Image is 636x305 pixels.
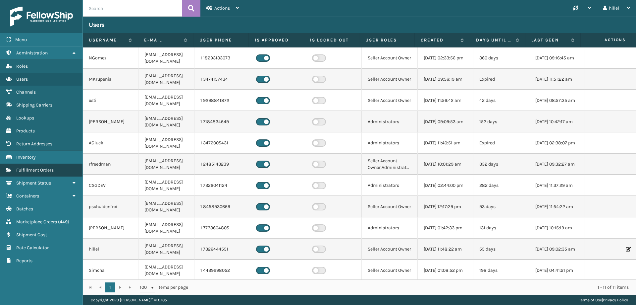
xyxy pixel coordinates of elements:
[89,37,125,43] label: Username
[91,295,167,305] p: Copyright 2023 [PERSON_NAME]™ v 1.0.185
[362,132,417,154] td: Administrators
[16,115,34,121] span: Lookups
[197,284,629,291] div: 1 - 11 of 11 items
[365,37,408,43] label: User Roles
[418,154,473,175] td: [DATE] 10:01:29 am
[529,154,585,175] td: [DATE] 09:32:27 am
[473,69,529,90] td: Expired
[138,239,194,260] td: [EMAIL_ADDRESS][DOMAIN_NAME]
[138,175,194,196] td: [EMAIL_ADDRESS][DOMAIN_NAME]
[362,217,417,239] td: Administrators
[16,141,52,147] span: Return Addresses
[138,132,194,154] td: [EMAIL_ADDRESS][DOMAIN_NAME]
[16,180,51,186] span: Shipment Status
[138,90,194,111] td: [EMAIL_ADDRESS][DOMAIN_NAME]
[529,175,585,196] td: [DATE] 11:37:29 am
[16,102,52,108] span: Shipping Carriers
[529,69,585,90] td: [DATE] 11:51:22 am
[529,47,585,69] td: [DATE] 09:16:45 am
[194,154,250,175] td: 1 2485143239
[16,193,39,199] span: Containers
[418,111,473,132] td: [DATE] 09:09:53 am
[529,196,585,217] td: [DATE] 11:54:22 am
[255,37,298,43] label: Is Approved
[310,37,353,43] label: Is Locked Out
[138,47,194,69] td: [EMAIL_ADDRESS][DOMAIN_NAME]
[473,47,529,69] td: 360 days
[418,239,473,260] td: [DATE] 11:48:22 am
[473,217,529,239] td: 131 days
[83,132,138,154] td: AGluck
[199,37,242,43] label: User phone
[83,69,138,90] td: MKrupenia
[421,37,457,43] label: Created
[138,260,194,281] td: [EMAIL_ADDRESS][DOMAIN_NAME]
[529,239,585,260] td: [DATE] 09:02:35 am
[16,245,49,251] span: Rate Calculator
[144,37,181,43] label: E-mail
[140,284,150,291] span: 100
[194,175,250,196] td: 1 7326041124
[138,111,194,132] td: [EMAIL_ADDRESS][DOMAIN_NAME]
[83,217,138,239] td: [PERSON_NAME]
[83,90,138,111] td: esti
[362,260,417,281] td: Seller Account Owner
[473,132,529,154] td: Expired
[194,111,250,132] td: 1 7184834649
[16,76,28,82] span: Users
[16,63,28,69] span: Roles
[476,37,512,43] label: Days until password expires
[529,111,585,132] td: [DATE] 10:42:17 am
[194,217,250,239] td: 1 7733604805
[138,196,194,217] td: [EMAIL_ADDRESS][DOMAIN_NAME]
[138,217,194,239] td: [EMAIL_ADDRESS][DOMAIN_NAME]
[473,239,529,260] td: 55 days
[83,239,138,260] td: hillel
[138,154,194,175] td: [EMAIL_ADDRESS][DOMAIN_NAME]
[16,167,54,173] span: Fulfillment Orders
[194,132,250,154] td: 1 3472005431
[16,154,36,160] span: Inventory
[362,47,417,69] td: Seller Account Owner
[15,37,27,42] span: Menu
[83,47,138,69] td: NGomez
[83,260,138,281] td: Simcha
[194,69,250,90] td: 1 3474157434
[140,282,188,292] span: items per page
[362,154,417,175] td: Seller Account Owner,Administrators
[418,69,473,90] td: [DATE] 09:56:19 am
[418,196,473,217] td: [DATE] 12:17:29 pm
[362,69,417,90] td: Seller Account Owner
[473,154,529,175] td: 332 days
[579,298,602,302] a: Terms of Use
[16,128,35,134] span: Products
[16,219,57,225] span: Marketplace Orders
[583,35,630,45] span: Actions
[362,111,417,132] td: Administrators
[83,196,138,217] td: pschuldenfrei
[138,69,194,90] td: [EMAIL_ADDRESS][DOMAIN_NAME]
[603,298,628,302] a: Privacy Policy
[58,219,69,225] span: ( 449 )
[194,90,250,111] td: 1 9298841872
[473,111,529,132] td: 152 days
[16,206,33,212] span: Batches
[83,111,138,132] td: [PERSON_NAME]
[473,90,529,111] td: 42 days
[194,196,250,217] td: 1 8458930669
[418,260,473,281] td: [DATE] 01:08:52 pm
[214,5,230,11] span: Actions
[362,196,417,217] td: Seller Account Owner
[16,89,36,95] span: Channels
[418,175,473,196] td: [DATE] 02:44:00 pm
[473,260,529,281] td: 198 days
[194,47,250,69] td: 1 18293133073
[529,217,585,239] td: [DATE] 10:15:19 am
[626,247,630,252] i: Edit
[362,175,417,196] td: Administrators
[362,239,417,260] td: Seller Account Owner
[473,196,529,217] td: 93 days
[16,50,48,56] span: Administration
[418,132,473,154] td: [DATE] 11:40:51 am
[529,132,585,154] td: [DATE] 02:38:07 pm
